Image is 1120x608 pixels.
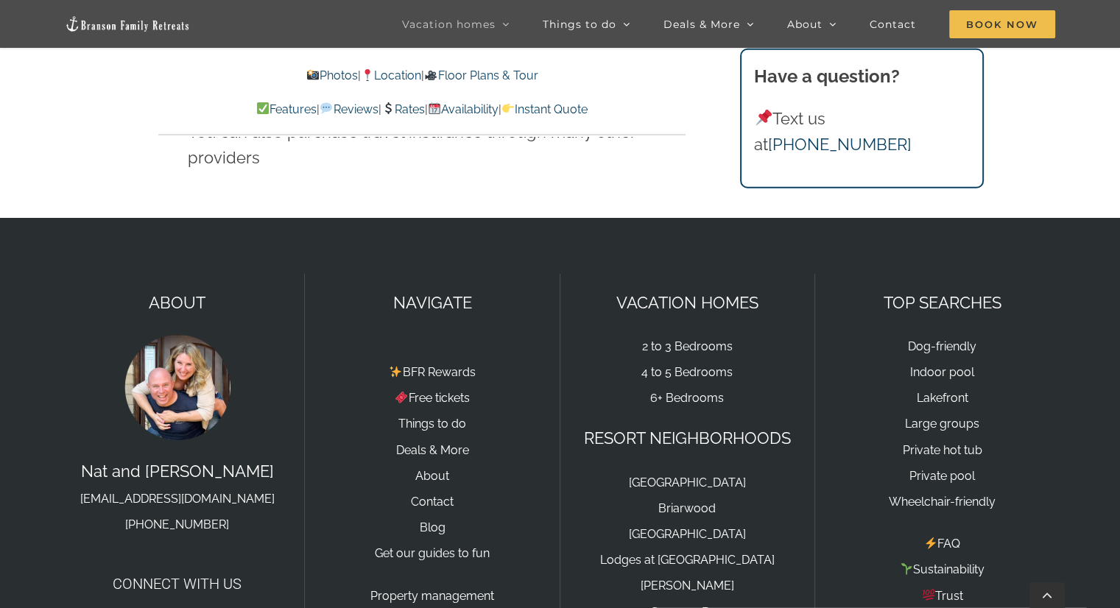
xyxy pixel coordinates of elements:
[502,102,514,114] img: 👉
[306,68,358,82] a: Photos
[663,19,740,29] span: Deals & More
[575,425,800,451] p: RESORT NEIGHBORHOODS
[949,10,1055,38] span: Book Now
[411,495,454,509] a: Contact
[629,527,746,541] a: [GEOGRAPHIC_DATA]
[320,102,378,116] a: Reviews
[415,469,449,483] a: About
[923,589,934,601] img: 💯
[395,443,468,457] a: Deals & More
[901,563,912,575] img: 🌱
[641,365,733,379] a: 4 to 5 Bedrooms
[756,110,772,126] img: 📌
[768,135,912,154] a: [PHONE_NUMBER]
[320,290,544,316] p: NAVIGATE
[924,537,960,551] a: FAQ
[65,15,190,32] img: Branson Family Retreats Logo
[389,365,475,379] a: BFR Rewards
[65,459,289,537] p: Nat and [PERSON_NAME]
[425,69,437,81] img: 🎥
[122,332,233,442] img: Nat and Tyann
[921,589,962,603] a: Trust
[917,391,968,405] a: Lakefront
[395,391,469,405] a: Free tickets
[390,366,401,378] img: ✨
[925,537,937,549] img: ⚡️
[600,553,775,567] a: Lodges at [GEOGRAPHIC_DATA]
[382,102,394,114] img: 💲
[402,19,496,29] span: Vacation homes
[754,106,969,158] p: Text us at
[658,501,716,515] a: Briarwood
[650,391,724,405] a: 6+ Bedrooms
[428,102,499,116] a: Availability
[903,443,982,457] a: Private hot tub
[908,339,976,353] a: Dog-friendly
[125,517,229,531] a: [PHONE_NUMBER]
[419,520,445,534] a: Blog
[900,562,985,576] a: Sustainability
[398,417,466,431] a: Things to do
[501,102,588,116] a: Instant Quote
[65,573,289,595] h4: Connect with us
[362,69,373,81] img: 📍
[395,392,407,403] img: 🎟️
[754,66,900,87] strong: Have a question?
[80,492,275,506] a: [EMAIL_ADDRESS][DOMAIN_NAME]
[870,19,916,29] span: Contact
[575,290,800,316] p: VACATION HOMES
[543,19,616,29] span: Things to do
[158,66,686,85] p: | |
[910,365,974,379] a: Indoor pool
[256,102,317,116] a: Features
[429,102,440,114] img: 📆
[641,579,734,593] a: [PERSON_NAME]
[375,546,490,560] a: Get our guides to fun
[257,102,269,114] img: ✅
[320,102,332,114] img: 💬
[629,476,746,489] a: [GEOGRAPHIC_DATA]
[65,290,289,316] p: ABOUT
[158,100,686,119] p: | | | |
[188,119,686,171] li: You can also purchase travel insurance through many other providers
[642,339,733,353] a: 2 to 3 Bedrooms
[370,589,494,603] a: Property management
[889,495,996,509] a: Wheelchair-friendly
[307,69,319,81] img: 📸
[424,68,538,82] a: Floor Plans & Tour
[830,290,1055,316] p: TOP SEARCHES
[381,102,425,116] a: Rates
[909,469,975,483] a: Private pool
[361,68,421,82] a: Location
[787,19,823,29] span: About
[905,417,979,431] a: Large groups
